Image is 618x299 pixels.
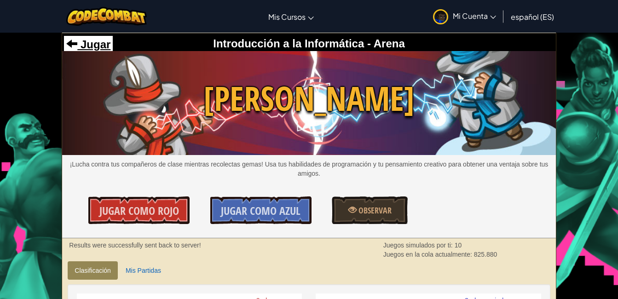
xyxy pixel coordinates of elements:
img: avatar [433,9,448,24]
strong: Results were successfully sent back to server! [69,241,201,249]
span: Observar [357,205,392,216]
span: Juegos en la cola actualmente: [383,251,474,258]
span: Mis Cursos [268,12,306,22]
a: Mis Cursos [264,4,318,29]
a: Observar [332,196,408,224]
span: Jugar [77,38,110,51]
span: Juegos simulados por ti: [383,241,455,249]
span: español (ES) [511,12,554,22]
span: Mi Cuenta [453,11,496,21]
span: 10 [455,241,462,249]
a: Mi Cuenta [428,2,501,31]
span: [PERSON_NAME] [62,75,555,122]
span: 825.880 [474,251,497,258]
span: Introducción a la Informática [213,37,364,50]
a: Jugar [66,38,110,51]
a: español (ES) [506,4,559,29]
img: Wakka Maul [62,51,555,155]
img: CodeCombat logo [66,7,147,26]
span: Jugar como Azul [221,203,300,218]
p: ¡Lucha contra tus compañeros de clase mientras recolectas gemas! Usa tus habilidades de programac... [62,160,555,178]
span: Jugar como Rojo [99,203,179,218]
a: Clasificación [68,261,118,280]
span: - Arena [364,37,404,50]
a: Mis Partidas [119,261,168,280]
